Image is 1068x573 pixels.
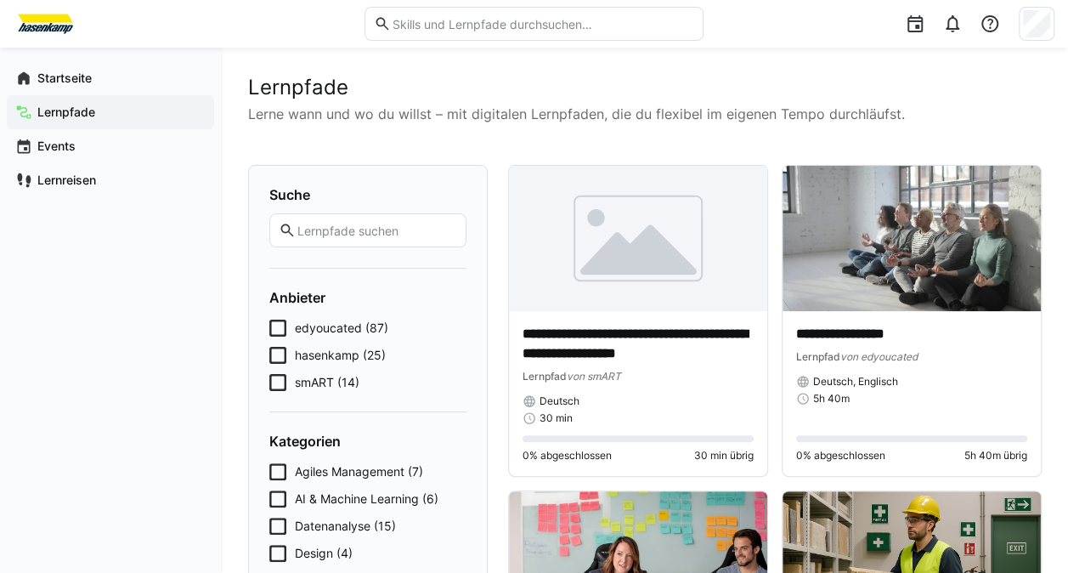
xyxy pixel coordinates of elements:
[295,463,423,480] span: Agiles Management (7)
[840,350,918,363] span: von edyoucated
[391,16,694,31] input: Skills und Lernpfade durchsuchen…
[523,449,612,462] span: 0% abgeschlossen
[269,433,466,450] h4: Kategorien
[796,449,885,462] span: 0% abgeschlossen
[694,449,754,462] span: 30 min übrig
[523,370,567,383] span: Lernpfad
[540,411,573,425] span: 30 min
[248,75,1041,100] h2: Lernpfade
[296,223,457,238] input: Lernpfade suchen
[269,186,466,203] h4: Suche
[796,350,840,363] span: Lernpfad
[269,289,466,306] h4: Anbieter
[295,518,396,535] span: Datenanalyse (15)
[295,491,438,508] span: AI & Machine Learning (6)
[248,104,1041,124] p: Lerne wann und wo du willst – mit digitalen Lernpfaden, die du flexibel im eigenen Tempo durchläu...
[813,392,850,406] span: 5h 40m
[295,545,353,562] span: Design (4)
[783,166,1041,311] img: image
[813,375,898,389] span: Deutsch, Englisch
[567,370,621,383] span: von smART
[540,394,579,408] span: Deutsch
[295,320,388,337] span: edyoucated (87)
[295,347,386,364] span: hasenkamp (25)
[964,449,1027,462] span: 5h 40m übrig
[295,374,359,391] span: smART (14)
[509,166,767,311] img: image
